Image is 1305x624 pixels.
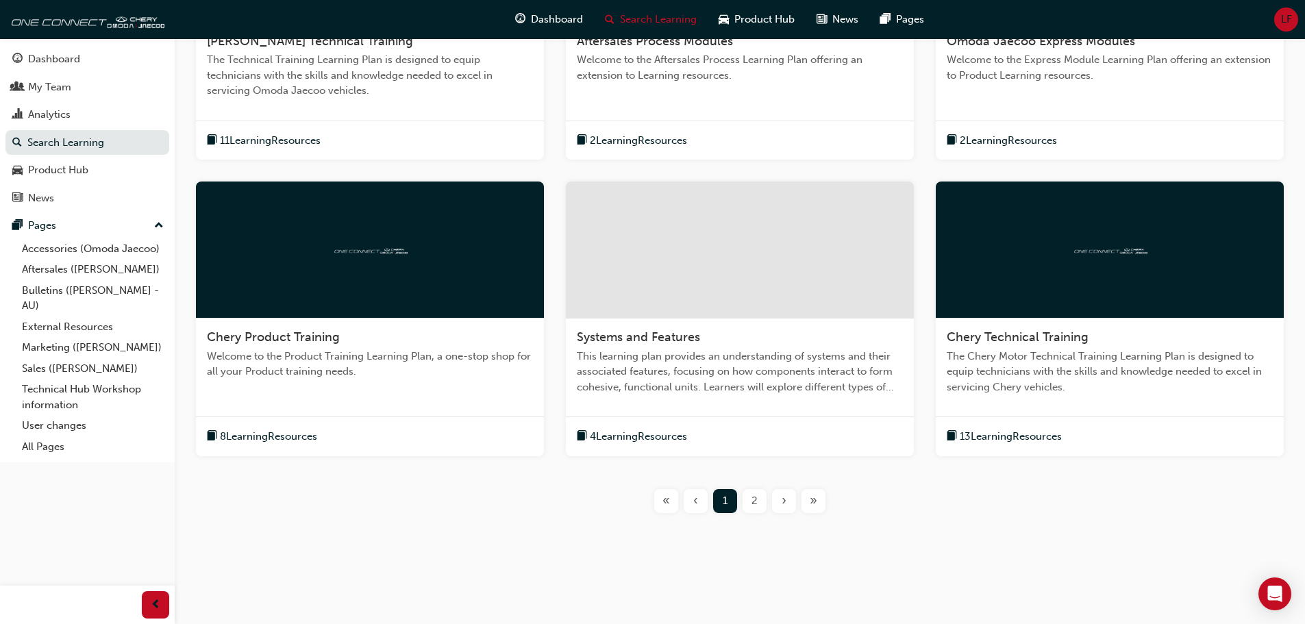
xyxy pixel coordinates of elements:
[16,358,169,379] a: Sales ([PERSON_NAME])
[734,12,795,27] span: Product Hub
[880,11,891,28] span: pages-icon
[947,428,1062,445] button: book-icon13LearningResources
[960,133,1057,149] span: 2 Learning Resources
[799,489,828,513] button: Last page
[577,329,700,345] span: Systems and Features
[5,75,169,100] a: My Team
[1072,243,1147,256] img: oneconnect
[5,102,169,127] a: Analytics
[5,213,169,238] button: Pages
[947,34,1135,49] span: Omoda Jaecoo Express Modules
[782,493,786,509] span: ›
[5,130,169,155] a: Search Learning
[577,52,903,83] span: Welcome to the Aftersales Process Learning Plan offering an extension to Learning resources.
[207,349,533,379] span: Welcome to the Product Training Learning Plan, a one-stop shop for all your Product training needs.
[28,162,88,178] div: Product Hub
[28,218,56,234] div: Pages
[693,493,698,509] span: ‹
[577,132,687,149] button: book-icon2LearningResources
[12,109,23,121] span: chart-icon
[28,190,54,206] div: News
[577,132,587,149] span: book-icon
[7,5,164,33] img: oneconnect
[594,5,708,34] a: search-iconSearch Learning
[817,11,827,28] span: news-icon
[16,238,169,260] a: Accessories (Omoda Jaecoo)
[947,349,1273,395] span: The Chery Motor Technical Training Learning Plan is designed to equip technicians with the skills...
[220,133,321,149] span: 11 Learning Resources
[220,429,317,445] span: 8 Learning Resources
[207,428,217,445] span: book-icon
[869,5,935,34] a: pages-iconPages
[806,5,869,34] a: news-iconNews
[566,182,914,456] a: Systems and FeaturesThis learning plan provides an understanding of systems and their associated ...
[577,428,587,445] span: book-icon
[577,349,903,395] span: This learning plan provides an understanding of systems and their associated features, focusing o...
[810,493,817,509] span: »
[151,597,161,614] span: prev-icon
[207,428,317,445] button: book-icon8LearningResources
[590,429,687,445] span: 4 Learning Resources
[12,164,23,177] span: car-icon
[504,5,594,34] a: guage-iconDashboard
[5,186,169,211] a: News
[947,52,1273,83] span: Welcome to the Express Module Learning Plan offering an extension to Product Learning resources.
[28,79,71,95] div: My Team
[5,47,169,72] a: Dashboard
[947,132,957,149] span: book-icon
[207,34,413,49] span: [PERSON_NAME] Technical Training
[710,489,740,513] button: Page 1
[531,12,583,27] span: Dashboard
[16,337,169,358] a: Marketing ([PERSON_NAME])
[12,137,22,149] span: search-icon
[12,53,23,66] span: guage-icon
[16,259,169,280] a: Aftersales ([PERSON_NAME])
[896,12,924,27] span: Pages
[1258,577,1291,610] div: Open Intercom Messenger
[577,428,687,445] button: book-icon4LearningResources
[154,217,164,235] span: up-icon
[605,11,614,28] span: search-icon
[751,493,758,509] span: 2
[5,44,169,213] button: DashboardMy TeamAnalyticsSearch LearningProduct HubNews
[947,329,1089,345] span: Chery Technical Training
[332,243,408,256] img: oneconnect
[12,192,23,205] span: news-icon
[662,493,670,509] span: «
[947,132,1057,149] button: book-icon2LearningResources
[196,182,544,456] a: oneconnectChery Product TrainingWelcome to the Product Training Learning Plan, a one-stop shop fo...
[16,415,169,436] a: User changes
[207,132,217,149] span: book-icon
[28,51,80,67] div: Dashboard
[207,132,321,149] button: book-icon11LearningResources
[16,316,169,338] a: External Resources
[28,107,71,123] div: Analytics
[12,220,23,232] span: pages-icon
[207,52,533,99] span: The Technical Training Learning Plan is designed to equip technicians with the skills and knowled...
[769,489,799,513] button: Next page
[960,429,1062,445] span: 13 Learning Resources
[207,329,340,345] span: Chery Product Training
[740,489,769,513] button: Page 2
[723,493,728,509] span: 1
[719,11,729,28] span: car-icon
[708,5,806,34] a: car-iconProduct Hub
[1274,8,1298,32] button: LF
[515,11,525,28] span: guage-icon
[681,489,710,513] button: Previous page
[5,158,169,183] a: Product Hub
[651,489,681,513] button: First page
[1281,12,1292,27] span: LF
[16,436,169,458] a: All Pages
[832,12,858,27] span: News
[620,12,697,27] span: Search Learning
[16,379,169,415] a: Technical Hub Workshop information
[12,82,23,94] span: people-icon
[16,280,169,316] a: Bulletins ([PERSON_NAME] - AU)
[590,133,687,149] span: 2 Learning Resources
[947,428,957,445] span: book-icon
[577,34,733,49] span: Aftersales Process Modules
[936,182,1284,456] a: oneconnectChery Technical TrainingThe Chery Motor Technical Training Learning Plan is designed to...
